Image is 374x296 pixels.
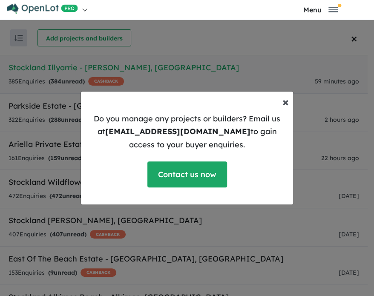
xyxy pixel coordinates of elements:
[7,3,78,14] img: Openlot PRO Logo White
[88,112,286,152] p: Do you manage any projects or builders? Email us at to gain access to your buyer enquiries.
[275,6,365,14] button: Toggle navigation
[147,161,227,187] a: Contact us now
[105,126,250,136] b: [EMAIL_ADDRESS][DOMAIN_NAME]
[282,94,289,109] span: ×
